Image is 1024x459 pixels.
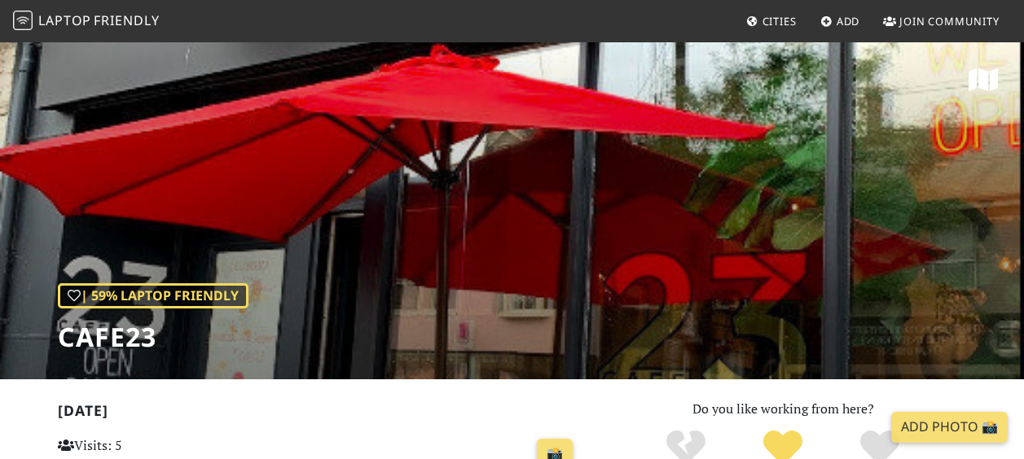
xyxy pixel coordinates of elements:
span: Laptop [38,11,91,29]
span: Friendly [94,11,159,29]
a: Add [814,7,867,36]
div: | 59% Laptop Friendly [58,283,248,309]
a: Join Community [877,7,1006,36]
h2: [DATE] [58,402,580,426]
span: Cities [763,14,797,28]
span: Add [837,14,860,28]
a: Add Photo 📸 [891,412,1008,443]
a: Cities [740,7,803,36]
span: Join Community [899,14,1000,28]
h1: Cafe23 [58,321,248,352]
img: LaptopFriendly [13,11,33,30]
p: Do you like working from here? [600,399,967,420]
a: LaptopFriendly LaptopFriendly [13,7,160,36]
